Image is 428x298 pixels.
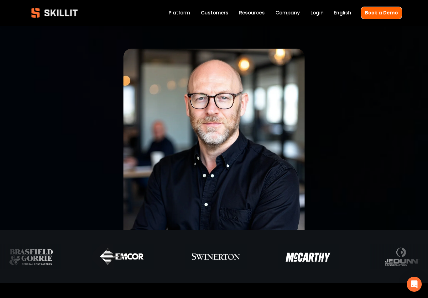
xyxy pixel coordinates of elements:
[334,9,351,17] div: language picker
[361,7,402,19] a: Book a Demo
[311,9,324,17] a: Login
[239,9,265,17] a: folder dropdown
[239,9,265,16] span: Resources
[201,9,228,17] a: Customers
[26,3,83,22] img: Skillit
[169,9,190,17] a: Platform
[275,9,300,17] a: Company
[334,9,351,16] span: English
[407,277,422,292] div: Open Intercom Messenger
